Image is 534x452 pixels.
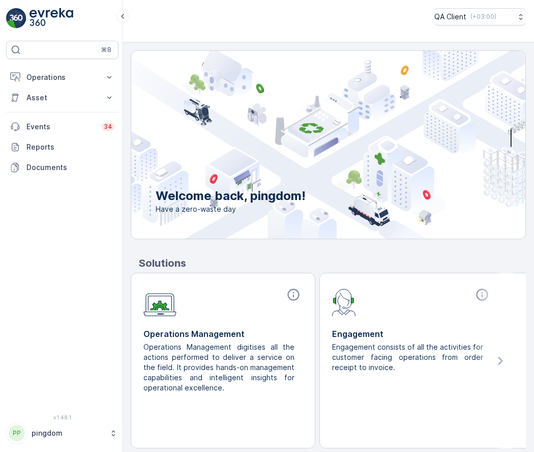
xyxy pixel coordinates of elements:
button: PPpingdom [6,422,118,444]
p: ⌘B [101,46,111,54]
p: Operations Management digitises all the actions performed to deliver a service on the field. It p... [143,342,294,393]
p: Asset [26,93,98,103]
button: Operations [6,67,118,88]
p: 34 [104,123,112,131]
p: Operations Management [143,328,303,340]
p: Welcome back, pingdom! [156,188,306,204]
a: Documents [6,157,118,178]
button: QA Client(+03:00) [434,8,526,25]
a: Events34 [6,117,118,137]
p: Operations [26,72,98,82]
p: Reports [26,142,114,152]
img: logo_light-DOdMpM7g.png [29,8,73,29]
button: Asset [6,88,118,108]
p: pingdom [32,428,104,438]
img: city illustration [85,51,525,239]
a: Reports [6,137,118,157]
p: QA Client [434,12,466,22]
img: module-icon [143,288,176,317]
img: logo [6,8,26,29]
div: PP [9,425,25,441]
img: module-icon [332,288,356,316]
span: Have a zero-waste day [156,204,306,214]
p: Engagement consists of all the activities for customer facing operations from order receipt to in... [332,342,483,373]
p: ( +03:00 ) [470,13,496,21]
p: Engagement [332,328,491,340]
p: Solutions [139,256,526,271]
p: Events [26,122,96,132]
p: Documents [26,162,114,173]
span: v 1.48.1 [6,414,118,420]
